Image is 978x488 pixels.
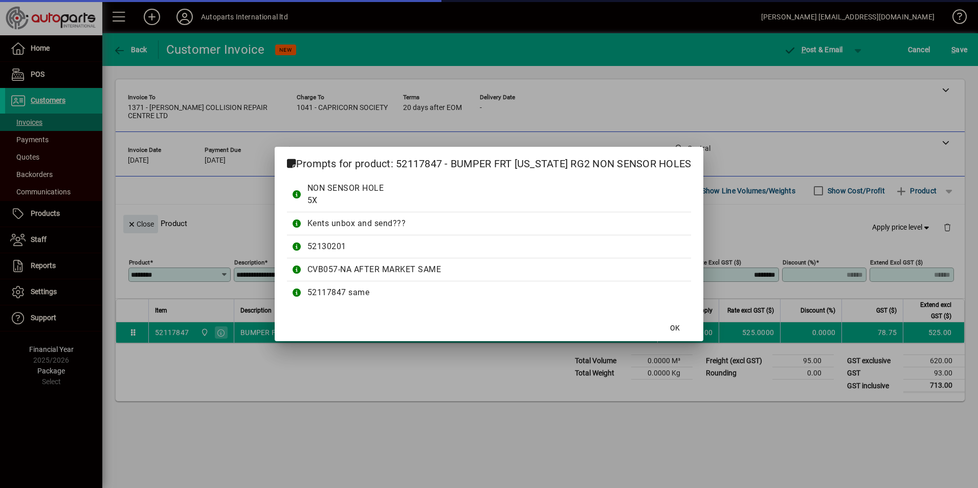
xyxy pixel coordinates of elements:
[307,217,692,230] div: Kents unbox and send???
[307,263,692,276] div: CVB057-NA AFTER MARKET SAME
[670,323,680,334] span: OK
[658,319,691,337] button: OK
[307,240,692,253] div: 52130201
[275,147,704,176] h2: Prompts for product: 52117847 - BUMPER FRT [US_STATE] RG2 NON SENSOR HOLES
[307,286,692,299] div: 52117847 same
[307,182,692,207] div: NON SENSOR HOLE 5X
